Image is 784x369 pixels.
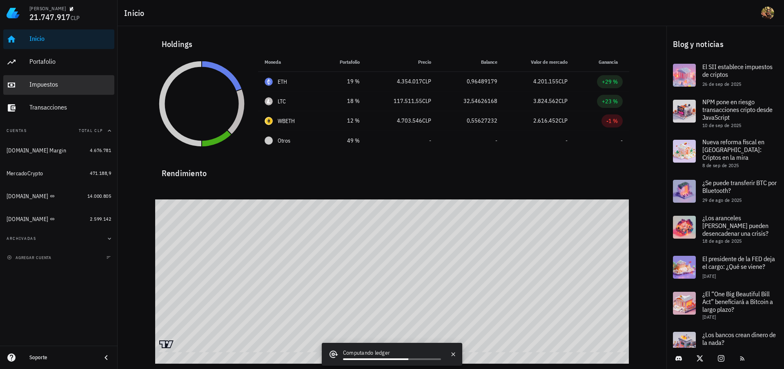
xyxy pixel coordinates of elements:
[761,7,774,20] div: avatar
[602,97,618,105] div: +23 %
[666,249,784,285] a: El presidente de la FED deja el cargo: ¿Qué se viene? [DATE]
[79,128,103,133] span: Total CLP
[320,52,366,72] th: Portafolio
[422,78,431,85] span: CLP
[3,141,114,160] a: [DOMAIN_NAME] Margin 4.676.781
[666,285,784,325] a: ¿El “One Big Beautiful Bill Act” beneficiará a Bitcoin a largo plazo? [DATE]
[702,331,776,347] span: ¿Los bancos crean dinero de la nada?
[326,136,360,145] div: 49 %
[7,216,48,223] div: [DOMAIN_NAME]
[702,98,773,121] span: NPM pone en riesgo transacciones cripto desde JavaScript
[702,238,742,244] span: 18 de ago de 2025
[3,75,114,95] a: Impuestos
[3,209,114,229] a: [DOMAIN_NAME] 2.599.142
[29,35,111,42] div: Inicio
[7,193,48,200] div: [DOMAIN_NAME]
[343,349,441,358] div: Computando ledger
[533,97,559,105] span: 3.824.562
[7,170,43,177] div: MercadoCrypto
[702,197,742,203] span: 29 de ago de 2025
[90,216,111,222] span: 2.599.142
[504,52,574,72] th: Valor de mercado
[3,229,114,248] button: Archivadas
[278,136,290,145] span: Otros
[666,173,784,209] a: ¿Se puede transferir BTC por Bluetooth? 29 de ago de 2025
[702,290,773,313] span: ¿El “One Big Beautiful Bill Act” beneficiará a Bitcoin a largo plazo?
[159,340,174,348] a: Charting by TradingView
[559,78,568,85] span: CLP
[265,117,273,125] div: WBETH-icon
[702,255,775,271] span: El presidente de la FED deja el cargo: ¿Qué se viene?
[326,77,360,86] div: 19 %
[278,97,286,105] div: LTC
[444,97,497,105] div: 32,54626168
[3,52,114,72] a: Portafolio
[621,137,623,144] span: -
[422,97,431,105] span: CLP
[666,31,784,57] div: Blog y noticias
[702,273,716,279] span: [DATE]
[397,117,422,124] span: 4.703.546
[599,59,623,65] span: Ganancia
[29,354,95,361] div: Soporte
[3,121,114,141] button: CuentasTotal CLP
[702,214,768,237] span: ¿Los aranceles [PERSON_NAME] pueden desencadenar una crisis?
[278,117,295,125] div: WBETH
[495,137,497,144] span: -
[3,29,114,49] a: Inicio
[90,147,111,153] span: 4.676.781
[533,117,559,124] span: 2.616.452
[702,122,742,128] span: 10 de sep de 2025
[702,138,764,161] span: Nueva reforma fiscal en [GEOGRAPHIC_DATA]: Criptos en la mira
[666,209,784,249] a: ¿Los aranceles [PERSON_NAME] pueden desencadenar una crisis? 18 de ago de 2025
[326,97,360,105] div: 18 %
[397,78,422,85] span: 4.354.017
[29,11,71,22] span: 21.747.917
[3,163,114,183] a: MercadoCrypto 471.188,9
[566,137,568,144] span: -
[3,186,114,206] a: [DOMAIN_NAME] 14.000.805
[702,162,739,168] span: 8 de sep de 2025
[444,116,497,125] div: 0,55627232
[9,255,51,260] span: agregar cuenta
[258,52,320,72] th: Moneda
[438,52,504,72] th: Balance
[7,7,20,20] img: LedgiFi
[29,81,111,88] div: Impuestos
[394,97,422,105] span: 117.511,55
[702,63,773,78] span: El SII establece impuestos de criptos
[702,179,777,195] span: ¿Se puede transferir BTC por Bluetooth?
[7,147,66,154] div: [DOMAIN_NAME] Margin
[29,5,66,12] div: [PERSON_NAME]
[606,117,618,125] div: -1 %
[666,133,784,173] a: Nueva reforma fiscal en [GEOGRAPHIC_DATA]: Criptos en la mira 8 de sep de 2025
[124,7,148,20] h1: Inicio
[265,78,273,86] div: ETH-icon
[444,77,497,86] div: 0,96489179
[533,78,559,85] span: 4.201.155
[559,97,568,105] span: CLP
[702,81,742,87] span: 26 de sep de 2025
[87,193,111,199] span: 14.000.805
[155,31,629,57] div: Holdings
[422,117,431,124] span: CLP
[265,97,273,105] div: LTC-icon
[90,170,111,176] span: 471.188,9
[559,117,568,124] span: CLP
[666,57,784,93] a: El SII establece impuestos de criptos 26 de sep de 2025
[702,314,716,320] span: [DATE]
[71,14,80,22] span: CLP
[602,78,618,86] div: +29 %
[155,160,629,180] div: Rendimiento
[29,103,111,111] div: Transacciones
[326,116,360,125] div: 12 %
[666,325,784,361] a: ¿Los bancos crean dinero de la nada?
[29,58,111,65] div: Portafolio
[3,98,114,118] a: Transacciones
[278,78,287,86] div: ETH
[666,93,784,133] a: NPM pone en riesgo transacciones cripto desde JavaScript 10 de sep de 2025
[5,253,55,262] button: agregar cuenta
[429,137,431,144] span: -
[366,52,438,72] th: Precio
